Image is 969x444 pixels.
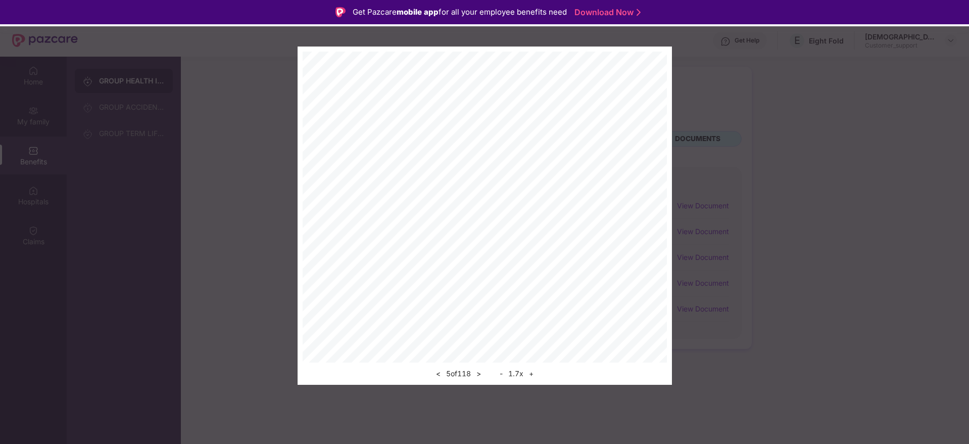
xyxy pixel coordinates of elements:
div: Get Pazcare for all your employee benefits need [353,6,567,18]
strong: mobile app [397,7,439,17]
button: > [473,368,484,380]
button: < [433,368,444,380]
a: Download Now [574,7,638,18]
button: - [497,368,506,380]
div: 1.7 x [497,368,537,380]
button: + [526,368,537,380]
img: Stroke [637,7,641,18]
div: 5 of 118 [433,368,484,380]
img: Logo [335,7,346,17]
